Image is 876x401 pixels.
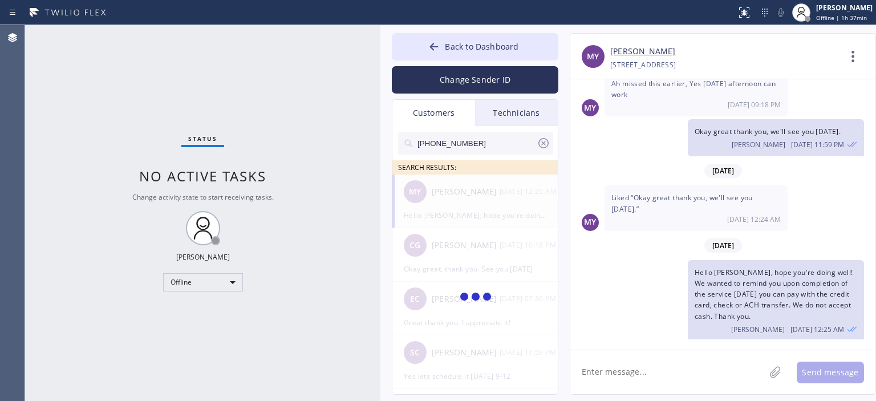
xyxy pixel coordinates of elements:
span: [DATE] 11:59 PM [791,140,844,149]
a: [PERSON_NAME] [610,45,675,58]
span: [PERSON_NAME] [731,325,785,334]
button: Mute [773,5,789,21]
span: SEARCH RESULTS: [398,163,456,172]
div: 08/22/2025 9:59 AM [688,119,864,156]
div: [PERSON_NAME] [816,3,873,13]
span: Change activity state to start receiving tasks. [132,192,274,202]
span: Offline | 1h 37min [816,14,867,22]
div: Offline [163,273,243,291]
div: [STREET_ADDRESS] [610,58,676,71]
div: 08/22/2025 9:18 AM [605,71,788,116]
div: Customers [392,100,475,126]
span: [DATE] [704,164,742,178]
input: Search [416,132,537,155]
div: [PERSON_NAME] [176,252,230,262]
button: Change Sender ID [392,66,558,94]
div: 08/25/2025 9:25 AM [688,260,864,341]
button: Send message [797,362,864,383]
button: Back to Dashboard [392,33,558,60]
span: [DATE] 09:18 PM [728,100,781,110]
span: No active tasks [139,167,266,185]
span: Liked “Okay great thank you, we'll see you [DATE].” [611,193,753,213]
span: MY [584,102,596,115]
span: Okay great thank you, we'll see you [DATE]. [695,127,841,136]
span: MY [587,50,599,63]
div: 08/22/2025 9:24 AM [605,185,788,230]
span: [DATE] 12:24 AM [727,214,781,224]
span: [PERSON_NAME] [732,140,785,149]
span: MY [584,216,596,229]
span: [DATE] [704,238,742,253]
div: Technicians [475,100,558,126]
span: Hello [PERSON_NAME], hope you're doing well! We wanted to remind you upon completion of the servi... [695,268,853,321]
span: [DATE] 12:25 AM [790,325,844,334]
span: Back to Dashboard [445,41,518,52]
span: Status [188,135,217,143]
